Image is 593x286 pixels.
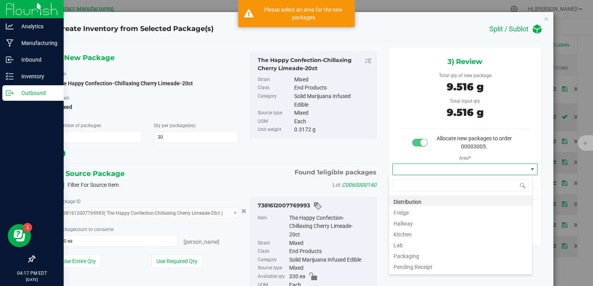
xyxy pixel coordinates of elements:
p: Analytics [14,22,60,31]
div: Mixed [289,264,372,272]
span: Number of packages [57,123,101,128]
span: 2) Source Package [57,168,125,179]
span: Lot [333,182,341,188]
span: 1) New Package [57,52,114,64]
span: Allocate new packages to order 00003005. [437,135,512,150]
span: [PERSON_NAME] [184,239,219,245]
iframe: Resource center unread badge [23,223,32,232]
inline-svg: Inbound [6,56,14,64]
div: Solid Marijuana Infused Edible [289,256,372,264]
label: UOM [258,117,293,126]
h4: Create Inventory from Selected Package(s) [57,24,213,34]
div: Solid Marijuana Infused Edible [294,92,372,109]
div: 0.3172 g [294,126,372,134]
span: C0060000140 [342,182,376,188]
span: 9.516 g [447,81,484,93]
p: Inbound [14,55,60,64]
p: 04:17 PM EDT [3,270,60,277]
inline-svg: Analytics [6,22,14,30]
div: The Happy Confection-Chillaxing Cherry Limeade-20ct [289,214,372,239]
iframe: Resource center [8,224,31,247]
label: Strain [258,76,293,84]
input: 30 [154,132,238,143]
span: Total input qty [450,98,480,104]
span: 9.516 g [447,106,484,119]
label: Source type [258,109,293,117]
button: Cancel button [239,205,249,217]
span: Found eligible packages [295,168,376,177]
span: Qty per package [154,123,196,128]
button: Use Required Qty [151,255,203,268]
div: Each [294,117,372,126]
p: Outbound [14,88,60,98]
label: Area [459,151,471,162]
div: Mixed [294,76,372,84]
div: The Happy Confection-Chillaxing Cherry Limeade-20ct [258,56,372,72]
span: The Happy Confection-Chillaxing Cherry Limeade-20ct [57,80,193,86]
p: [DATE] [3,277,60,283]
label: Category [258,92,293,109]
span: 3) Review [447,56,482,67]
div: 7381612007769993 [258,202,372,211]
inline-svg: Manufacturing [6,39,14,47]
span: (ea) [187,123,196,128]
label: Class [258,84,293,92]
div: End Products [289,247,372,256]
span: Package to consume [57,227,113,232]
p: Manufacturing [14,38,60,48]
label: Available qty [258,272,287,281]
label: Strain [258,239,287,248]
button: Use Entire Qty [57,255,101,268]
span: Mixed [57,101,239,113]
label: Unit weight [258,126,293,134]
inline-svg: Outbound [6,89,14,97]
label: Item [258,214,287,239]
span: 330 ea [289,272,305,281]
div: Mixed [294,109,372,117]
div: End Products [294,84,372,92]
p: Inventory [14,72,60,81]
div: Mixed [289,239,372,248]
label: Class [258,247,287,256]
label: Source type [258,264,287,272]
inline-svg: Inventory [6,72,14,80]
span: Total qty of new package [439,73,491,78]
span: 1 [317,169,319,176]
h4: Split / Sublot [489,25,529,33]
input: 30 ea [57,236,178,246]
span: Package ID [57,199,81,204]
input: 1 [57,132,142,143]
label: Category [258,256,287,264]
label: Filter For Source Item [57,181,119,189]
span: count [75,227,87,232]
div: Please select an area for the new packages [258,6,349,21]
